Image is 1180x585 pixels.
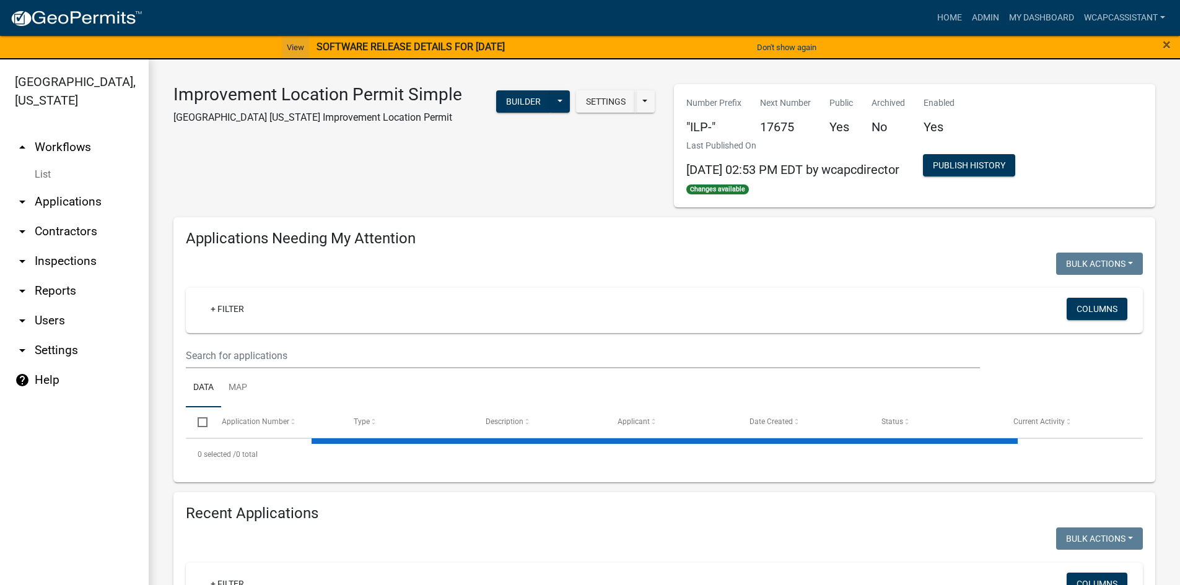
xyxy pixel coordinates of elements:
[15,254,30,269] i: arrow_drop_down
[173,110,462,125] p: [GEOGRAPHIC_DATA] [US_STATE] Improvement Location Permit
[924,97,955,110] p: Enabled
[760,97,811,110] p: Next Number
[15,284,30,298] i: arrow_drop_down
[750,417,793,426] span: Date Created
[341,407,473,437] datatable-header-cell: Type
[738,407,870,437] datatable-header-cell: Date Created
[829,119,853,134] h5: Yes
[186,368,221,408] a: Data
[186,407,209,437] datatable-header-cell: Select
[932,6,967,30] a: Home
[618,417,650,426] span: Applicant
[15,194,30,209] i: arrow_drop_down
[686,97,741,110] p: Number Prefix
[829,97,853,110] p: Public
[1067,298,1127,320] button: Columns
[1013,417,1065,426] span: Current Activity
[967,6,1004,30] a: Admin
[15,140,30,155] i: arrow_drop_up
[1163,36,1171,53] span: ×
[222,417,289,426] span: Application Number
[576,90,636,113] button: Settings
[881,417,903,426] span: Status
[198,450,236,459] span: 0 selected /
[1002,407,1134,437] datatable-header-cell: Current Activity
[15,373,30,388] i: help
[186,230,1143,248] h4: Applications Needing My Attention
[686,162,899,177] span: [DATE] 02:53 PM EDT by wcapcdirector
[201,298,254,320] a: + Filter
[354,417,370,426] span: Type
[686,119,741,134] h5: "ILP-"
[686,184,750,194] span: Changes available
[752,37,821,58] button: Don't show again
[870,407,1002,437] datatable-header-cell: Status
[173,84,462,105] h3: Improvement Location Permit Simple
[1056,527,1143,550] button: Bulk Actions
[209,407,341,437] datatable-header-cell: Application Number
[186,439,1143,470] div: 0 total
[474,407,606,437] datatable-header-cell: Description
[186,343,980,368] input: Search for applications
[923,154,1015,176] button: Publish History
[872,119,905,134] h5: No
[15,224,30,239] i: arrow_drop_down
[686,139,899,152] p: Last Published On
[1056,253,1143,275] button: Bulk Actions
[1079,6,1170,30] a: wcapcassistant
[760,119,811,134] h5: 17675
[186,505,1143,522] h4: Recent Applications
[496,90,551,113] button: Builder
[486,417,523,426] span: Description
[923,161,1015,171] wm-modal-confirm: Workflow Publish History
[872,97,905,110] p: Archived
[282,37,309,58] a: View
[1163,37,1171,52] button: Close
[15,343,30,358] i: arrow_drop_down
[1004,6,1079,30] a: My Dashboard
[15,313,30,328] i: arrow_drop_down
[606,407,738,437] datatable-header-cell: Applicant
[221,368,255,408] a: Map
[317,41,505,53] strong: SOFTWARE RELEASE DETAILS FOR [DATE]
[924,119,955,134] h5: Yes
